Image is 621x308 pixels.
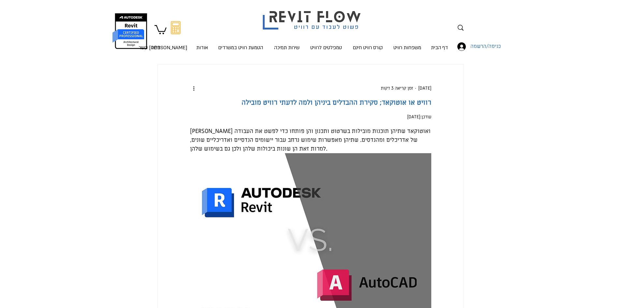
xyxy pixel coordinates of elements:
[468,42,503,51] span: כניסה/הרשמה
[347,38,389,51] a: קורס רוויט חינם
[147,38,165,51] a: בלוג
[149,38,163,57] p: בלוג
[428,38,451,57] p: דף הבית
[350,38,385,57] p: קורס רוויט חינם
[190,127,432,153] span: [PERSON_NAME] ואוטוקאד שתיהן תוכנות מובילות בשרטוט ותכנון והן פותחו כדי לפשט את העבודה של אדריכלי...
[391,38,424,57] p: משפחות רוויט
[453,40,482,53] button: כניסה/הרשמה
[269,38,305,51] a: שירות תמיכה
[381,85,413,91] span: זמן קריאה 3 דקות
[165,38,192,51] a: [PERSON_NAME] קשר
[190,98,431,107] h1: רוויט או אוטוקאד; סקירת ההבדלים ביניהן ולמה לדעתי רוויט מובילה
[426,38,453,51] a: דף הבית
[194,38,211,57] p: אודות
[192,38,213,51] a: אודות
[389,38,426,51] a: משפחות רוויט
[171,21,181,34] svg: מחשבון מעבר מאוטוקאד לרוויט
[256,1,369,31] img: Revit flow logo פשוט לעבוד עם רוויט
[407,114,420,120] span: 18 ביולי
[418,85,431,91] span: 19 בנוב׳ 2024
[213,38,269,51] a: הטמעת רוויט במשרדים
[143,38,453,51] nav: אתר
[190,113,431,120] p: עודכן:
[190,84,198,92] button: פעולות נוספות
[136,38,190,57] p: [PERSON_NAME] קשר
[215,38,266,57] p: הטמעת רוויט במשרדים
[272,38,302,57] p: שירות תמיכה
[308,38,345,57] p: טמפלטים לרוויט
[305,38,347,51] a: טמפלטים לרוויט
[112,13,148,49] img: autodesk certified professional in revit for architectural design יונתן אלדד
